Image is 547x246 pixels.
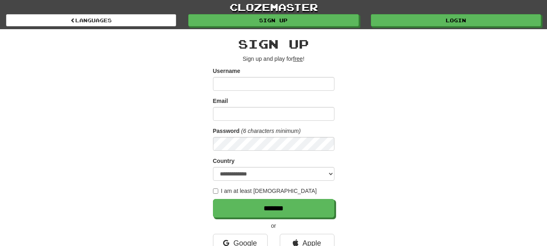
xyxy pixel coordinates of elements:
[213,37,334,51] h2: Sign up
[241,128,301,134] em: (6 characters minimum)
[213,67,241,75] label: Username
[213,187,317,195] label: I am at least [DEMOGRAPHIC_DATA]
[213,127,240,135] label: Password
[213,157,235,165] label: Country
[213,188,218,194] input: I am at least [DEMOGRAPHIC_DATA]
[293,56,303,62] u: free
[213,97,228,105] label: Email
[188,14,358,26] a: Sign up
[6,14,176,26] a: Languages
[213,222,334,230] p: or
[213,55,334,63] p: Sign up and play for !
[371,14,541,26] a: Login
